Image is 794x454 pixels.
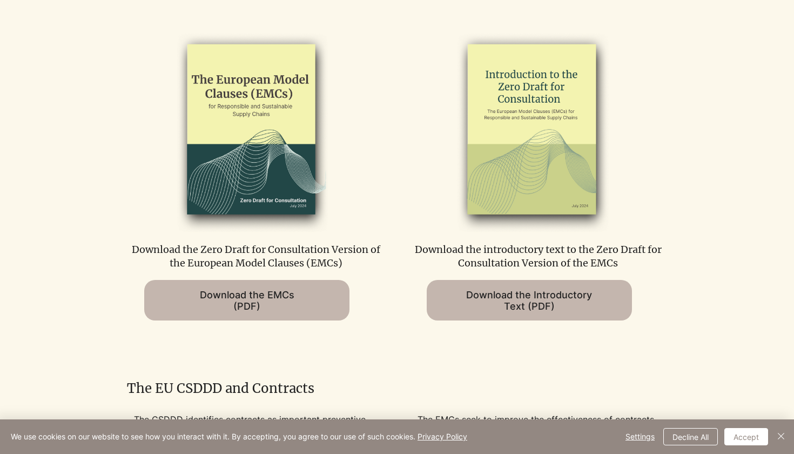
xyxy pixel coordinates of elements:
button: Close [775,428,788,445]
p: Download the introductory text to the Zero Draft for Consultation Version of the EMCs [410,243,667,270]
img: emcs_zero_draft_intro_2024_edited.png [420,28,643,232]
a: Download the EMCs (PDF) [144,280,349,321]
a: Privacy Policy [418,432,467,441]
img: Close [775,430,788,443]
img: EMCs-zero-draft-2024_edited.png [138,28,361,232]
h2: The EU CSDDD and Contracts [127,379,667,398]
span: Download the Introductory Text (PDF) [466,289,592,312]
a: Download the Introductory Text (PDF) [427,280,632,321]
span: Download the EMCs (PDF) [200,289,294,312]
span: We use cookies on our website to see how you interact with it. By accepting, you agree to our use... [11,432,467,442]
p: Download the Zero Draft for Consultation Version of the European Model Clauses (EMCs) [127,243,384,270]
button: Accept [724,428,768,445]
button: Decline All [663,428,718,445]
span: Settings [625,429,655,445]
